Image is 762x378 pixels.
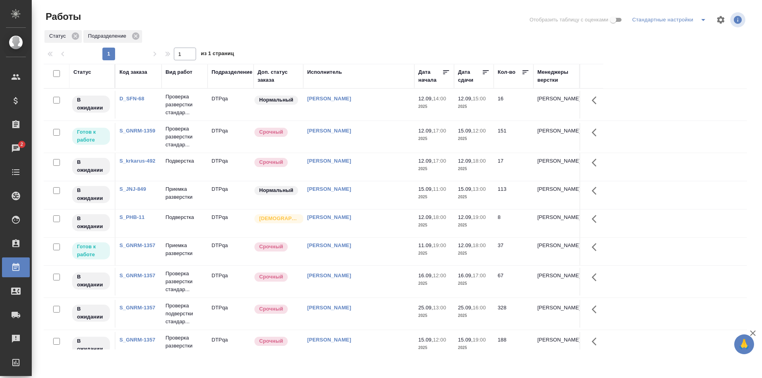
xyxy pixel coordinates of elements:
[165,125,204,149] p: Проверка разверстки стандар...
[208,332,254,360] td: DTPqa
[537,68,575,84] div: Менеджеры верстки
[537,185,575,193] p: [PERSON_NAME]
[418,272,433,278] p: 16.09,
[458,165,490,173] p: 2025
[165,157,204,165] p: Подверстка
[119,305,155,311] a: S_GNRM-1357
[433,96,446,102] p: 14:00
[208,300,254,328] td: DTPqa
[498,68,516,76] div: Кол-во
[71,157,111,176] div: Исполнитель назначен, приступать к работе пока рано
[201,49,234,60] span: из 1 страниц
[418,344,450,352] p: 2025
[458,68,482,84] div: Дата сдачи
[208,209,254,237] td: DTPqa
[119,337,155,343] a: S_GNRM-1357
[71,185,111,204] div: Исполнитель назначен, приступать к работе пока рано
[259,273,283,281] p: Срочный
[433,128,446,134] p: 17:00
[119,68,147,76] div: Код заказа
[473,214,486,220] p: 19:00
[433,158,446,164] p: 17:00
[71,336,111,355] div: Исполнитель назначен, приступать к работе пока рано
[418,280,450,288] p: 2025
[494,332,533,360] td: 188
[71,242,111,260] div: Исполнитель может приступить к работе
[458,186,473,192] p: 15.09,
[208,123,254,151] td: DTPqa
[77,186,105,202] p: В ожидании
[77,96,105,112] p: В ожидании
[259,158,283,166] p: Срочный
[433,272,446,278] p: 12:00
[433,337,446,343] p: 12:00
[458,305,473,311] p: 25.09,
[259,96,293,104] p: Нормальный
[307,158,351,164] a: [PERSON_NAME]
[587,181,606,200] button: Здесь прячутся важные кнопки
[418,214,433,220] p: 12.09,
[458,103,490,111] p: 2025
[165,185,204,201] p: Приемка разверстки
[119,158,156,164] a: S_krkarus-492
[165,334,204,358] p: Проверка разверстки стандар...
[259,243,283,251] p: Срочный
[494,153,533,181] td: 17
[587,238,606,257] button: Здесь прячутся важные кнопки
[259,337,283,345] p: Срочный
[307,214,351,220] a: [PERSON_NAME]
[587,153,606,172] button: Здесь прячутся важные кнопки
[88,32,129,40] p: Подразделение
[458,272,473,278] p: 16.09,
[494,268,533,295] td: 67
[418,312,450,320] p: 2025
[458,193,490,201] p: 2025
[418,249,450,257] p: 2025
[537,213,575,221] p: [PERSON_NAME]
[165,213,204,221] p: Подверстка
[418,165,450,173] p: 2025
[537,127,575,135] p: [PERSON_NAME]
[119,272,155,278] a: S_GNRM-1357
[458,158,473,164] p: 12.09,
[494,181,533,209] td: 113
[77,305,105,321] p: В ожидании
[208,268,254,295] td: DTPqa
[537,157,575,165] p: [PERSON_NAME]
[587,91,606,110] button: Здесь прячутся важные кнопки
[418,305,433,311] p: 25.09,
[473,242,486,248] p: 18:00
[259,128,283,136] p: Срочный
[458,312,490,320] p: 2025
[71,272,111,290] div: Исполнитель назначен, приступать к работе пока рано
[418,242,433,248] p: 11.09,
[307,337,351,343] a: [PERSON_NAME]
[458,135,490,143] p: 2025
[208,91,254,119] td: DTPqa
[259,215,299,223] p: [DEMOGRAPHIC_DATA]
[418,193,450,201] p: 2025
[418,186,433,192] p: 15.09,
[494,238,533,265] td: 37
[208,181,254,209] td: DTPqa
[307,186,351,192] a: [PERSON_NAME]
[77,128,105,144] p: Готов к работе
[537,272,575,280] p: [PERSON_NAME]
[307,272,351,278] a: [PERSON_NAME]
[587,268,606,287] button: Здесь прячутся важные кнопки
[587,300,606,319] button: Здесь прячутся важные кнопки
[458,96,473,102] p: 12.09,
[307,242,351,248] a: [PERSON_NAME]
[44,30,82,43] div: Статус
[734,334,754,354] button: 🙏
[44,10,81,23] span: Работы
[458,249,490,257] p: 2025
[77,243,105,259] p: Готов к работе
[307,305,351,311] a: [PERSON_NAME]
[119,186,146,192] a: S_JNJ-849
[537,336,575,344] p: [PERSON_NAME]
[73,68,91,76] div: Статус
[458,280,490,288] p: 2025
[494,123,533,151] td: 151
[119,214,144,220] a: S_PHB-11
